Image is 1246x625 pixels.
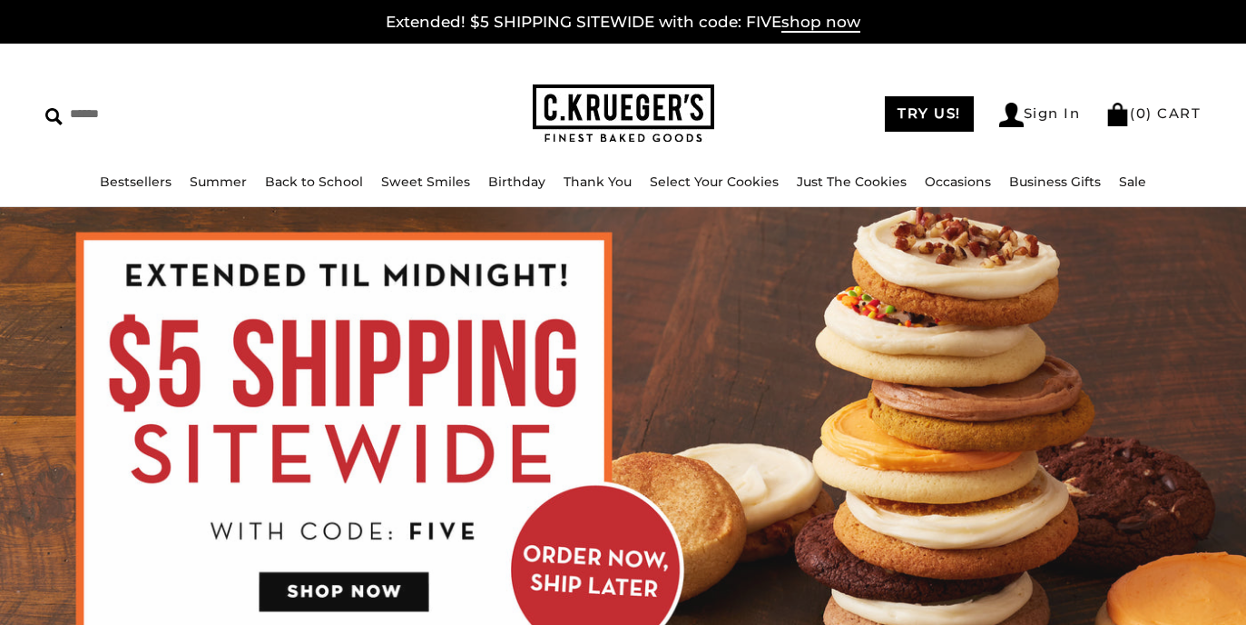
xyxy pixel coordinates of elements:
[885,96,974,132] a: TRY US!
[925,174,991,190] a: Occasions
[1119,174,1146,190] a: Sale
[533,84,714,144] img: C.KRUEGER'S
[45,100,314,128] input: Search
[650,174,779,190] a: Select Your Cookies
[781,13,860,33] span: shop now
[45,108,63,125] img: Search
[999,103,1081,127] a: Sign In
[1136,104,1147,122] span: 0
[1105,103,1130,126] img: Bag
[100,174,172,190] a: Bestsellers
[1105,104,1201,122] a: (0) CART
[386,13,860,33] a: Extended! $5 SHIPPING SITEWIDE with code: FIVEshop now
[1009,174,1101,190] a: Business Gifts
[488,174,545,190] a: Birthday
[265,174,363,190] a: Back to School
[564,174,632,190] a: Thank You
[190,174,247,190] a: Summer
[797,174,907,190] a: Just The Cookies
[381,174,470,190] a: Sweet Smiles
[999,103,1024,127] img: Account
